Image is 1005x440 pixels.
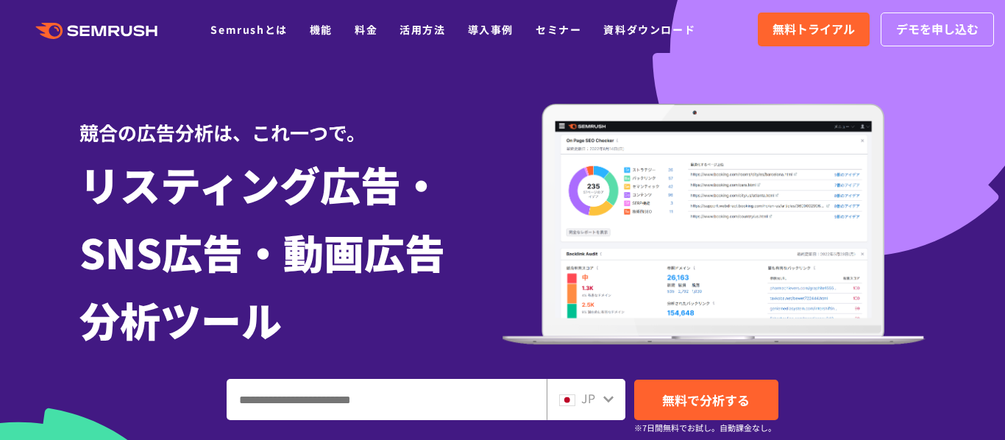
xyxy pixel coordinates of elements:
[581,389,595,407] span: JP
[603,22,695,37] a: 資料ダウンロード
[79,96,502,146] div: 競合の広告分析は、これ一つで。
[896,20,979,39] span: デモを申し込む
[634,421,776,435] small: ※7日間無料でお試し。自動課金なし。
[468,22,514,37] a: 導入事例
[227,380,546,419] input: ドメイン、キーワードまたはURLを入力してください
[758,13,870,46] a: 無料トライアル
[634,380,778,420] a: 無料で分析する
[536,22,581,37] a: セミナー
[662,391,750,409] span: 無料で分析する
[399,22,445,37] a: 活用方法
[210,22,287,37] a: Semrushとは
[773,20,855,39] span: 無料トライアル
[881,13,994,46] a: デモを申し込む
[355,22,377,37] a: 料金
[310,22,333,37] a: 機能
[79,150,502,353] h1: リスティング広告・ SNS広告・動画広告 分析ツール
